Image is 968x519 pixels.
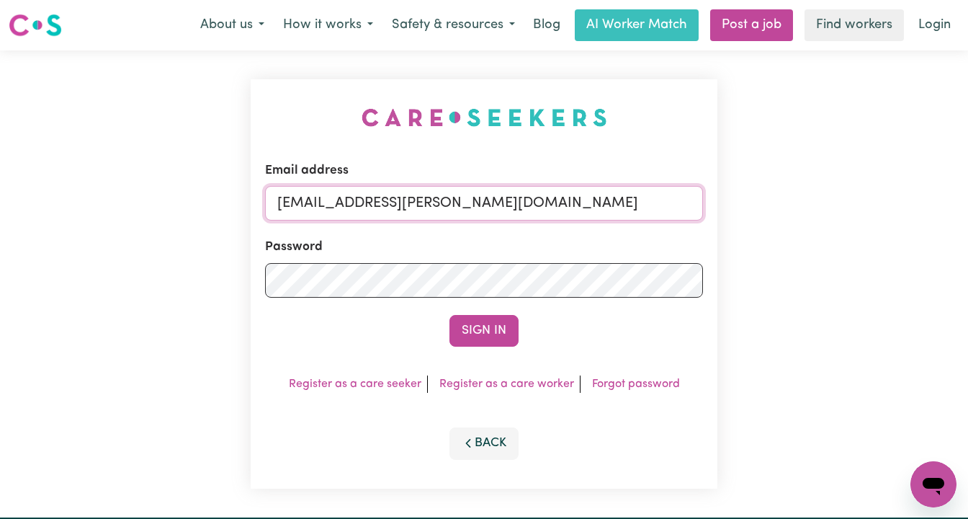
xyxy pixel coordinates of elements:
[439,378,574,390] a: Register as a care worker
[289,378,421,390] a: Register as a care seeker
[265,186,703,221] input: Email address
[710,9,793,41] a: Post a job
[910,461,956,507] iframe: Button to launch messaging window
[274,10,382,40] button: How it works
[449,427,519,459] button: Back
[575,9,699,41] a: AI Worker Match
[910,9,959,41] a: Login
[805,9,904,41] a: Find workers
[592,378,680,390] a: Forgot password
[524,9,569,41] a: Blog
[191,10,274,40] button: About us
[449,315,519,347] button: Sign In
[265,161,349,180] label: Email address
[9,12,62,38] img: Careseekers logo
[382,10,524,40] button: Safety & resources
[265,238,323,257] label: Password
[9,9,62,42] a: Careseekers logo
